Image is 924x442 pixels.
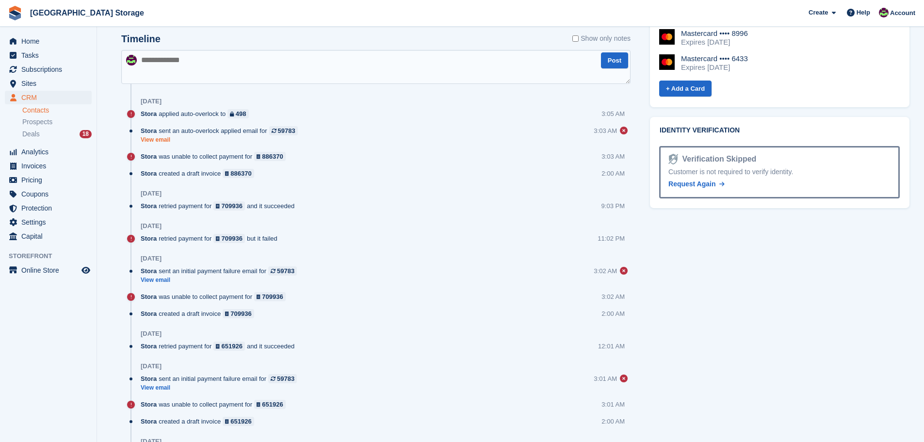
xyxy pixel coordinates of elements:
div: 2:00 AM [601,417,625,426]
img: Gordy Scott [879,8,889,17]
input: Show only notes [572,33,579,44]
div: 886370 [262,152,283,161]
a: 498 [227,109,248,118]
span: Stora [141,201,157,211]
span: Protection [21,201,80,215]
div: created a draft invoice [141,309,259,318]
div: 2:00 AM [601,309,625,318]
span: Stora [141,266,157,276]
a: 651926 [213,342,245,351]
span: Stora [141,309,157,318]
a: menu [5,63,92,76]
a: Contacts [22,106,92,115]
div: [DATE] [141,222,162,230]
span: Stora [141,374,157,383]
span: Prospects [22,117,52,127]
a: Request Again [668,179,725,189]
a: menu [5,263,92,277]
h2: Timeline [121,33,161,45]
div: Mastercard •••• 8996 [681,29,748,38]
span: Account [890,8,915,18]
div: 651926 [222,342,243,351]
a: Preview store [80,264,92,276]
span: CRM [21,91,80,104]
a: 709936 [213,234,245,243]
span: Deals [22,130,40,139]
a: menu [5,77,92,90]
a: 651926 [223,417,254,426]
div: 9:03 PM [601,201,625,211]
span: Tasks [21,49,80,62]
a: 886370 [223,169,254,178]
div: sent an initial payment failure email for [141,374,302,383]
div: 3:05 AM [601,109,625,118]
a: menu [5,187,92,201]
span: Capital [21,229,80,243]
span: Analytics [21,145,80,159]
div: [DATE] [141,330,162,338]
a: menu [5,145,92,159]
div: was unable to collect payment for [141,400,291,409]
div: 3:03 AM [594,126,617,135]
div: created a draft invoice [141,169,259,178]
span: Stora [141,292,157,301]
div: [DATE] [141,98,162,105]
div: 18 [80,130,92,138]
div: sent an auto-overlock applied email for [141,126,303,135]
div: 59783 [277,266,294,276]
div: 886370 [230,169,251,178]
span: Invoices [21,159,80,173]
a: Deals 18 [22,129,92,139]
a: 651926 [254,400,286,409]
div: 709936 [222,201,243,211]
div: retried payment for and it succeeded [141,201,299,211]
div: 3:02 AM [601,292,625,301]
span: Home [21,34,80,48]
a: 59783 [269,126,298,135]
img: Mastercard Logo [659,29,675,45]
div: 709936 [230,309,251,318]
div: 709936 [222,234,243,243]
a: menu [5,159,92,173]
div: 59783 [278,126,295,135]
div: was unable to collect payment for [141,292,291,301]
span: Coupons [21,187,80,201]
div: [DATE] [141,362,162,370]
a: 709936 [213,201,245,211]
span: Online Store [21,263,80,277]
label: Show only notes [572,33,631,44]
a: View email [141,136,303,144]
a: 59783 [268,266,297,276]
span: Pricing [21,173,80,187]
div: retried payment for but it failed [141,234,282,243]
div: 2:00 AM [601,169,625,178]
a: 886370 [254,152,286,161]
a: 709936 [254,292,286,301]
a: menu [5,34,92,48]
h2: Identity verification [660,127,900,134]
span: Stora [141,169,157,178]
div: [DATE] [141,190,162,197]
a: menu [5,201,92,215]
img: Mastercard Logo [659,54,675,70]
div: 3:03 AM [601,152,625,161]
div: 651926 [262,400,283,409]
a: menu [5,215,92,229]
span: Stora [141,417,157,426]
div: 498 [236,109,246,118]
div: 12:01 AM [598,342,625,351]
div: 59783 [277,374,294,383]
div: Expires [DATE] [681,63,748,72]
div: Expires [DATE] [681,38,748,47]
div: Mastercard •••• 6433 [681,54,748,63]
div: 3:01 AM [594,374,617,383]
a: Prospects [22,117,92,127]
span: Help [857,8,870,17]
div: created a draft invoice [141,417,259,426]
div: sent an initial payment failure email for [141,266,302,276]
img: Gordy Scott [126,55,137,65]
span: Subscriptions [21,63,80,76]
div: 11:02 PM [598,234,625,243]
div: applied auto-overlock to [141,109,254,118]
span: Stora [141,152,157,161]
